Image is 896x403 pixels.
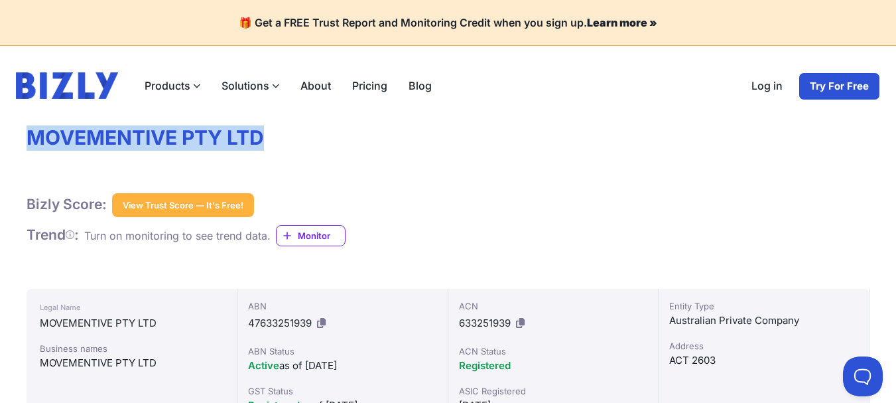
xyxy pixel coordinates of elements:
div: as of [DATE] [248,358,437,374]
a: About [290,72,342,99]
div: GST Status [248,384,437,398]
span: Monitor [298,229,345,242]
div: MOVEMENTIVE PTY LTD [40,315,224,331]
span: 633251939 [459,317,511,329]
label: Products [134,72,211,99]
button: View Trust Score — It's Free! [112,193,254,217]
h1: Trend : [27,226,79,244]
div: ABN [248,299,437,313]
h1: MOVEMENTIVE PTY LTD [27,125,869,151]
div: Australian Private Company [669,313,858,329]
span: Registered [459,359,511,372]
div: ACT 2603 [669,353,858,368]
a: Learn more » [587,16,657,29]
div: Legal Name [40,299,224,315]
div: ACN [459,299,648,313]
h4: 🎁 Get a FREE Trust Report and Monitoring Credit when you sign up. [16,16,880,29]
a: Monitor [276,225,346,246]
span: 47633251939 [248,317,312,329]
div: Address [669,339,858,353]
iframe: Toggle Customer Support [843,357,883,396]
h1: Bizly Score: [27,196,107,213]
label: Solutions [211,72,290,99]
div: Turn on monitoring to see trend data. [84,228,271,244]
div: Entity Type [669,299,858,313]
div: ABN Status [248,345,437,358]
a: Log in [741,72,793,100]
img: bizly_logo.svg [16,72,118,99]
div: MOVEMENTIVE PTY LTD [40,355,224,371]
div: ACN Status [459,345,648,358]
a: Try For Free [799,72,880,100]
div: ASIC Registered [459,384,648,398]
div: Business names [40,342,224,355]
a: Blog [398,72,442,99]
a: Pricing [342,72,398,99]
span: Active [248,359,279,372]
